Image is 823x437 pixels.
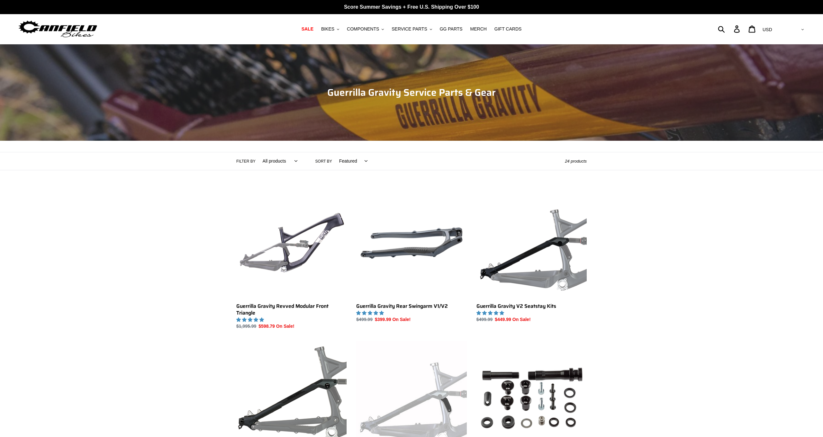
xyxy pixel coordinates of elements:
span: BIKES [321,26,334,32]
a: MERCH [467,25,490,33]
input: Search [721,22,738,36]
a: SALE [298,25,317,33]
span: GIFT CARDS [494,26,522,32]
label: Sort by [315,158,332,164]
span: MERCH [470,26,487,32]
button: COMPONENTS [344,25,387,33]
span: SERVICE PARTS [392,26,427,32]
span: SALE [302,26,313,32]
label: Filter by [236,158,256,164]
button: BIKES [318,25,342,33]
span: Guerrilla Gravity Service Parts & Gear [327,85,496,100]
a: GIFT CARDS [491,25,525,33]
span: COMPONENTS [347,26,379,32]
img: Canfield Bikes [18,19,98,39]
a: GG PARTS [437,25,466,33]
button: SERVICE PARTS [388,25,435,33]
span: 24 products [565,159,587,164]
span: GG PARTS [440,26,463,32]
